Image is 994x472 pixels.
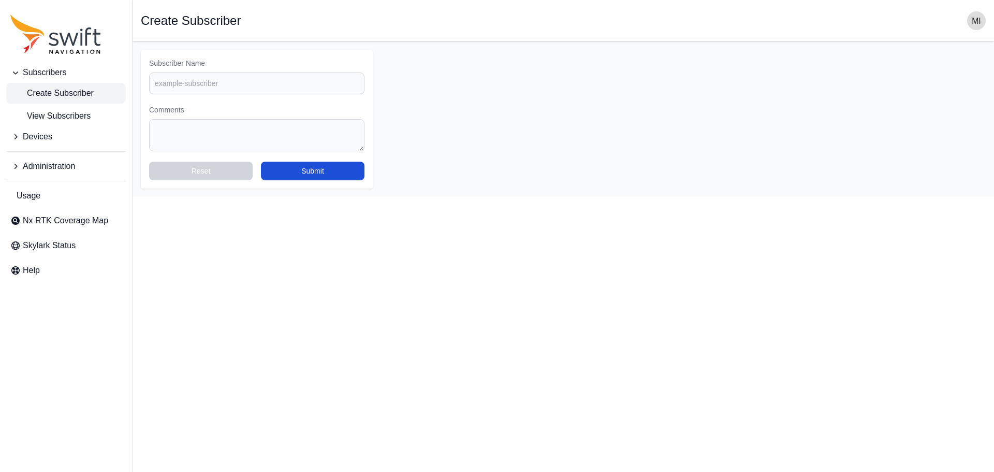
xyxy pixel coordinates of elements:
[23,239,76,252] span: Skylark Status
[261,162,364,180] button: Submit
[149,73,364,94] input: example-subscriber
[23,160,75,173] span: Administration
[10,87,94,99] span: Create Subscriber
[6,235,126,256] a: Skylark Status
[6,83,126,104] a: Create Subscriber
[6,210,126,231] a: Nx RTK Coverage Map
[6,106,126,126] a: View Subscribers
[6,185,126,206] a: Usage
[149,162,253,180] button: Reset
[6,156,126,177] button: Administration
[23,264,40,277] span: Help
[6,260,126,281] a: Help
[149,58,364,68] label: Subscriber Name
[967,11,986,30] img: user photo
[141,15,241,27] h1: Create Subscriber
[6,62,126,83] button: Subscribers
[10,110,91,122] span: View Subscribers
[17,190,40,202] span: Usage
[149,105,364,115] label: Comments
[23,214,108,227] span: Nx RTK Coverage Map
[23,66,66,79] span: Subscribers
[23,131,52,143] span: Devices
[6,126,126,147] button: Devices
